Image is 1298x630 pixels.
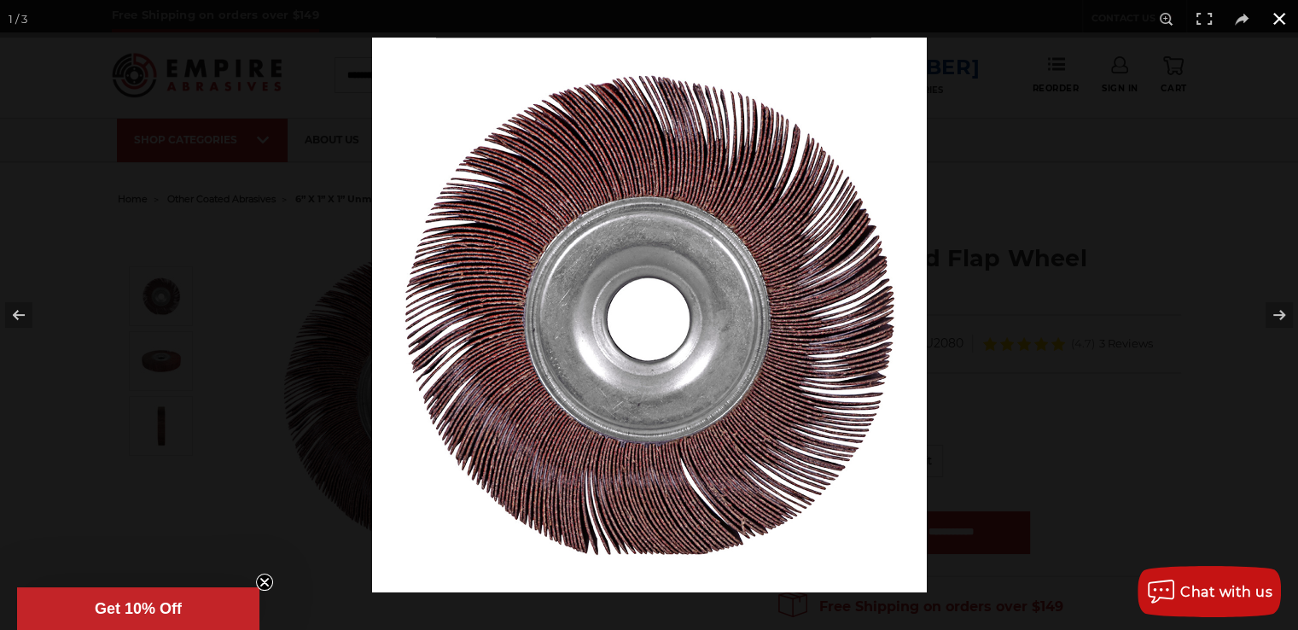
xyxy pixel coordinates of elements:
button: Chat with us [1138,566,1281,617]
img: FWU1080_12__52960.1573225833.JPG [372,38,927,592]
span: Chat with us [1180,584,1272,600]
div: Get 10% OffClose teaser [17,587,259,630]
button: Close teaser [256,574,273,591]
button: Next (arrow right) [1238,272,1298,358]
span: Get 10% Off [95,600,182,617]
